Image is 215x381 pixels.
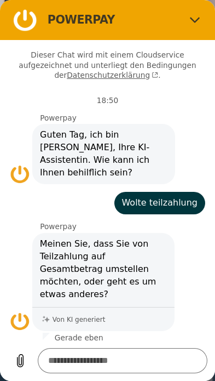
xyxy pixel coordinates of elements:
a: Datenschutzerklärung(wird in einer neuen Registerkarte geöffnet) [67,71,158,79]
button: Datei hochladen [8,349,33,374]
p: Powerpay [40,221,215,231]
span: Wolte teilzahlung [121,197,197,209]
h2: POWERPAY [48,13,178,27]
span: Meinen Sie, dass Sie von Teilzahlung auf Gesamtbetrag umstellen möchten, oder geht es um etwas an... [40,238,167,300]
span: Guten Tag, ich bin [PERSON_NAME], Ihre KI-Assistentin. Wie kann ich Ihnen behilflich sein? [40,129,167,179]
button: Schließen [183,8,208,33]
p: Gerade eben [55,333,103,343]
p: Dieser Chat wird mit einem Cloudservice aufgezeichnet und unterliegt den Bedingungen der . [10,50,205,80]
p: Powerpay [40,113,215,123]
svg: (wird in einer neuen Registerkarte geöffnet) [150,72,158,78]
p: 18:50 [97,95,119,105]
p: Von KI generiert [53,315,106,324]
